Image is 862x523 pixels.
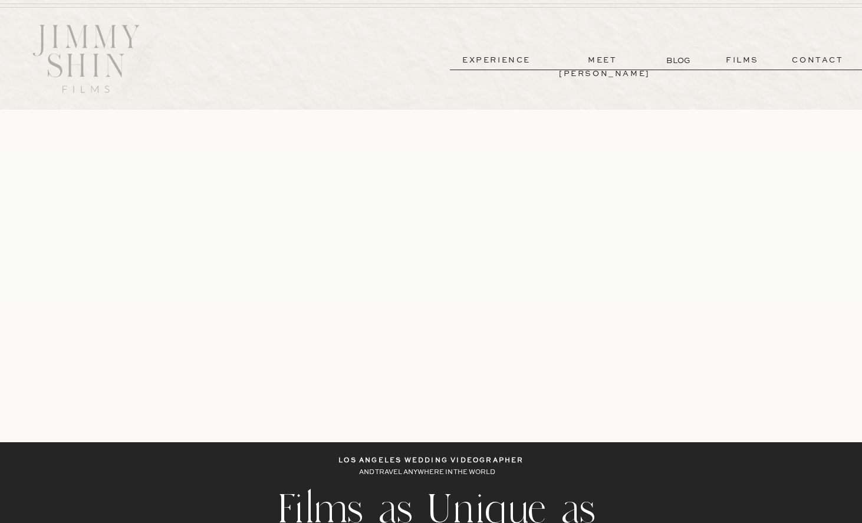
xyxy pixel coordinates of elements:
[713,54,771,67] a: films
[338,458,524,464] b: los angeles wedding videographer
[559,54,646,67] a: meet [PERSON_NAME]
[775,54,860,67] a: contact
[666,54,693,67] a: BLOG
[453,54,540,67] a: experience
[359,467,503,479] p: AND TRAVEL ANYWHERE IN THE WORLD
